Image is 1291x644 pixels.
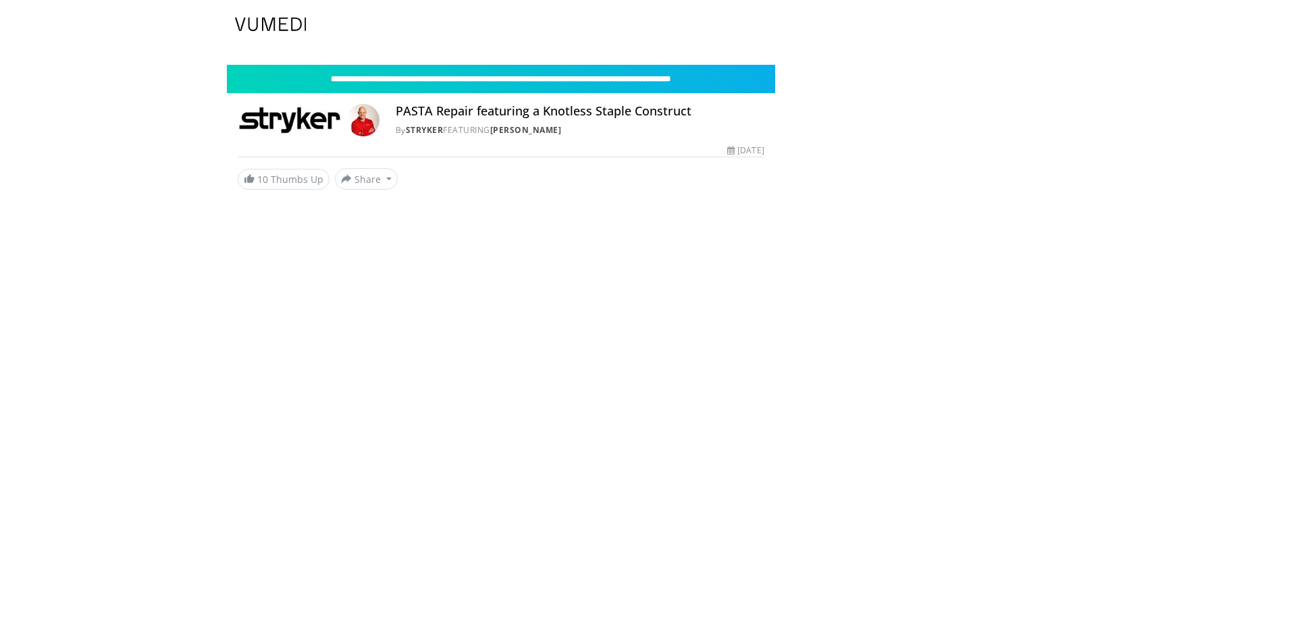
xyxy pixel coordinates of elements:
a: 10 Thumbs Up [238,169,330,190]
div: By FEATURING [396,124,764,136]
img: Avatar [347,104,379,136]
img: VuMedi Logo [235,18,307,31]
button: Share [335,168,398,190]
span: 10 [257,173,268,186]
a: [PERSON_NAME] [490,124,562,136]
div: [DATE] [727,144,764,157]
h4: PASTA Repair featuring a Knotless Staple Construct [396,104,764,119]
a: Stryker [406,124,444,136]
img: Stryker [238,104,342,136]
